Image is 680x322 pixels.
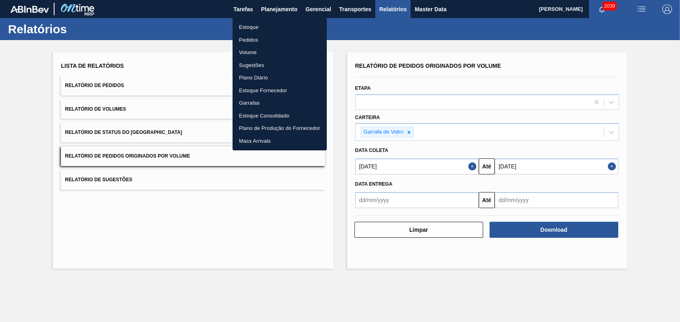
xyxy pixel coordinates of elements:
a: Sugestões [233,59,327,72]
a: Volume [233,46,327,59]
a: Plano de Produção do Fornecedor [233,122,327,135]
a: Estoque Consolidado [233,109,327,122]
a: Estoque [233,21,327,34]
a: Mass Arrivals [233,135,327,148]
a: Plano Diário [233,71,327,84]
a: Pedidos [233,34,327,47]
a: Estoque Fornecedor [233,84,327,97]
a: Garrafas [233,97,327,109]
